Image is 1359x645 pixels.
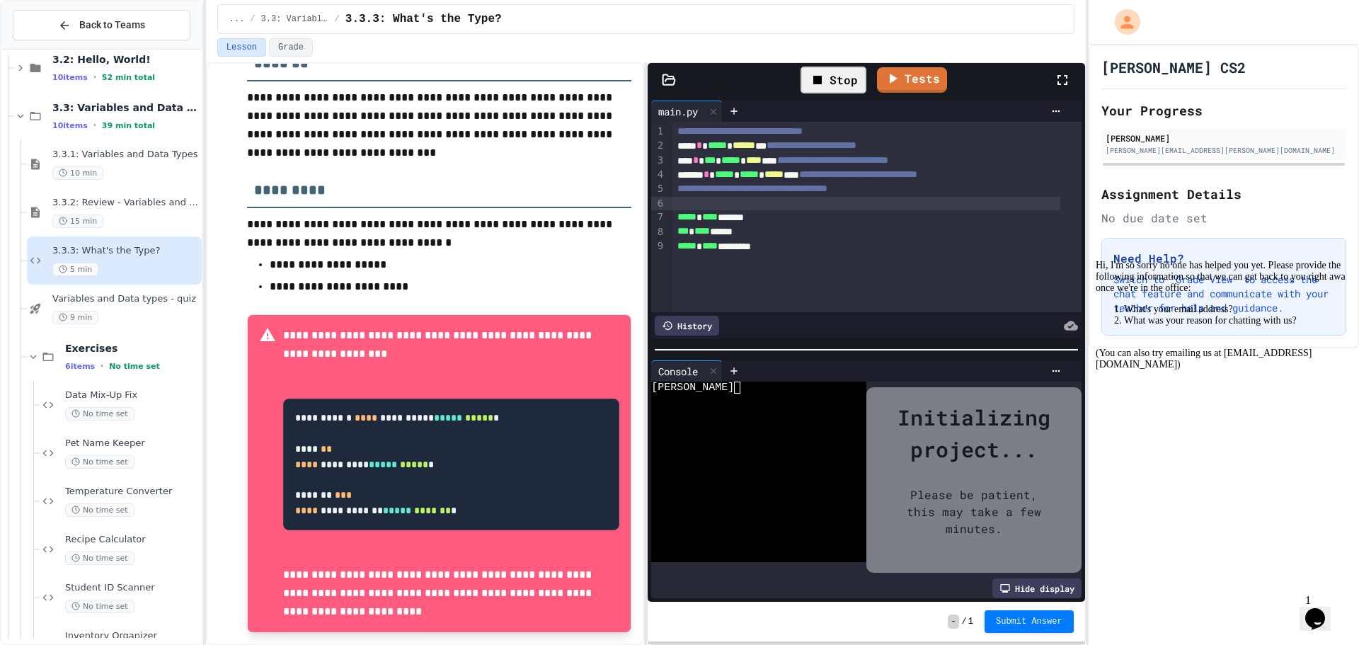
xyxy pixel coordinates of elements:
[1090,254,1345,581] iframe: chat widget
[651,210,665,224] div: 7
[52,197,199,209] span: 3.3.2: Review - Variables and Data Types
[881,465,1067,559] div: Please be patient, this may take a few minutes.
[1101,101,1346,120] h2: Your Progress
[651,139,665,153] div: 2
[877,67,947,93] a: Tests
[1101,210,1346,227] div: No due date set
[65,534,199,546] span: Recipe Calculator
[65,582,199,594] span: Student ID Scanner
[65,503,134,517] span: No time set
[65,600,134,613] span: No time set
[65,438,199,450] span: Pet Name Keeper
[651,104,705,119] div: main.py
[65,552,134,565] span: No time set
[948,615,958,629] span: -
[52,215,103,228] span: 15 min
[34,61,260,72] li: What was your reason for chatting with us?
[52,53,199,66] span: 3.2: Hello, World!
[881,401,1067,465] div: Initializing project...
[52,121,88,130] span: 10 items
[1106,132,1342,144] div: [PERSON_NAME]
[345,11,502,28] span: 3.3.3: What's the Type?
[93,120,96,131] span: •
[968,616,973,627] span: 1
[102,73,155,82] span: 52 min total
[101,360,103,372] span: •
[651,182,665,196] div: 5
[52,149,199,161] span: 3.3.1: Variables and Data Types
[335,13,340,25] span: /
[1113,250,1334,267] h3: Need Help?
[52,263,98,276] span: 5 min
[52,101,199,114] span: 3.3: Variables and Data Types
[1106,145,1342,156] div: [PERSON_NAME][EMAIL_ADDRESS][PERSON_NAME][DOMAIN_NAME]
[651,168,665,182] div: 4
[65,486,199,498] span: Temperature Converter
[6,6,260,115] span: Hi, I'm so sorry no one has helped you yet. Please provide the following information so that we c...
[1101,57,1246,77] h1: [PERSON_NAME] CS2
[34,50,260,61] li: What's your email address?
[651,125,665,139] div: 1
[13,10,190,40] button: Back to Teams
[651,364,705,379] div: Console
[985,610,1074,633] button: Submit Answer
[65,455,134,469] span: No time set
[217,38,266,57] button: Lesson
[79,18,145,33] span: Back to Teams
[52,293,199,305] span: Variables and Data types - quiz
[992,578,1082,598] div: Hide display
[52,245,199,257] span: 3.3.3: What's the Type?
[65,389,199,401] span: Data Mix-Up Fix
[52,73,88,82] span: 10 items
[250,13,255,25] span: /
[102,121,155,130] span: 39 min total
[651,197,665,211] div: 6
[6,6,260,116] div: Hi, I'm so sorry no one has helped you yet. Please provide the following information so that we c...
[801,67,866,93] div: Stop
[1300,588,1345,631] iframe: chat widget
[651,101,723,122] div: main.py
[651,382,734,394] span: [PERSON_NAME]
[261,13,329,25] span: 3.3: Variables and Data Types
[269,38,313,57] button: Grade
[962,616,967,627] span: /
[651,239,665,253] div: 9
[229,13,245,25] span: ...
[996,616,1062,627] span: Submit Answer
[52,166,103,180] span: 10 min
[65,630,199,642] span: Inventory Organizer
[651,360,723,382] div: Console
[1101,184,1346,204] h2: Assignment Details
[52,311,98,324] span: 9 min
[109,362,160,371] span: No time set
[93,72,96,83] span: •
[65,342,199,355] span: Exercises
[1100,6,1144,38] div: My Account
[65,362,95,371] span: 6 items
[655,316,719,336] div: History
[651,154,665,168] div: 3
[65,407,134,421] span: No time set
[651,225,665,239] div: 8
